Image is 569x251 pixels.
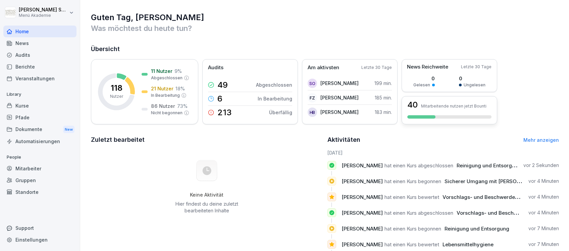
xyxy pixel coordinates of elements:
[445,178,539,184] span: Sicherer Umgang mit [PERSON_NAME]
[528,178,559,184] p: vor 4 Minuten
[3,37,76,49] a: News
[308,93,317,102] div: FZ
[523,137,559,143] a: Mehr anzeigen
[151,110,183,116] p: Nicht begonnen
[217,95,222,103] p: 6
[407,63,448,71] p: News Reichweite
[384,178,441,184] span: hat einen Kurs begonnen
[461,64,492,70] p: Letzte 30 Tage
[413,75,435,82] p: 0
[3,112,76,123] a: Pfade
[308,79,317,88] div: SO
[308,108,317,117] div: HB
[528,194,559,200] p: vor 4 Minuten
[177,102,188,110] p: 73 %
[384,162,453,169] span: hat einen Kurs abgeschlossen
[3,186,76,198] a: Standorte
[174,68,182,75] p: 9 %
[3,123,76,136] a: DokumenteNew
[445,225,509,232] span: Reinigung und Entsorgung
[91,12,559,23] h1: Guten Tag, [PERSON_NAME]
[151,85,173,92] p: 21 Nutzer
[63,126,74,133] div: New
[3,135,76,147] a: Automatisierungen
[151,92,180,98] p: In Bearbeitung
[342,178,383,184] span: [PERSON_NAME]
[464,82,485,88] p: Ungelesen
[19,7,68,13] p: [PERSON_NAME] Schülzke
[3,100,76,112] a: Kurse
[361,65,392,71] p: Letzte 30 Tage
[111,84,122,92] p: 118
[3,152,76,163] p: People
[342,162,383,169] span: [PERSON_NAME]
[384,210,453,216] span: hat einen Kurs abgeschlossen
[384,194,439,200] span: hat einen Kurs bewertet
[413,82,430,88] p: Gelesen
[327,135,360,144] h2: Aktivitäten
[342,225,383,232] span: [PERSON_NAME]
[217,109,231,117] p: 213
[91,23,559,34] p: Was möchtest du heute tun?
[151,102,175,110] p: 86 Nutzer
[342,241,383,248] span: [PERSON_NAME]
[3,49,76,61] a: Audits
[457,162,521,169] span: Reinigung und Entsorgung
[342,210,383,216] span: [PERSON_NAME]
[443,241,494,248] span: Lebensmittelhygiene
[3,174,76,186] a: Gruppen
[3,222,76,234] div: Support
[151,75,183,81] p: Abgeschlossen
[528,225,559,232] p: vor 7 Minuten
[151,68,172,75] p: 11 Nutzer
[375,109,392,116] p: 183 min.
[110,93,123,99] p: Nutzer
[256,81,292,88] p: Abgeschlossen
[523,162,559,169] p: vor 2 Sekunden
[269,109,292,116] p: Überfällig
[173,192,241,198] h5: Keine Aktivität
[308,64,339,72] p: Am aktivsten
[327,149,559,156] h6: [DATE]
[320,109,359,116] p: [PERSON_NAME]
[3,61,76,73] a: Berichte
[374,80,392,87] p: 199 min.
[3,89,76,100] p: Library
[217,81,228,89] p: 49
[320,80,359,87] p: [PERSON_NAME]
[407,101,418,109] h3: 40
[91,44,559,54] h2: Übersicht
[528,209,559,216] p: vor 4 Minuten
[375,94,392,101] p: 185 min.
[91,135,323,144] h2: Zuletzt bearbeitet
[528,241,559,248] p: vor 7 Minuten
[421,103,486,109] p: Mitarbeitende nutzen jetzt Bounti
[3,123,76,136] div: Dokumente
[3,26,76,37] a: Home
[175,85,185,92] p: 18 %
[384,241,439,248] span: hat einen Kurs bewertet
[3,234,76,246] a: Einstellungen
[3,73,76,84] a: Veranstaltungen
[19,13,68,18] p: Menü Akademie
[459,75,485,82] p: 0
[258,95,292,102] p: In Bearbeitung
[342,194,383,200] span: [PERSON_NAME]
[320,94,359,101] p: [PERSON_NAME]
[208,64,223,72] p: Audits
[3,163,76,174] a: Mitarbeiter
[173,201,241,214] p: Hier findest du deine zuletzt bearbeiteten Inhalte
[384,225,441,232] span: hat einen Kurs begonnen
